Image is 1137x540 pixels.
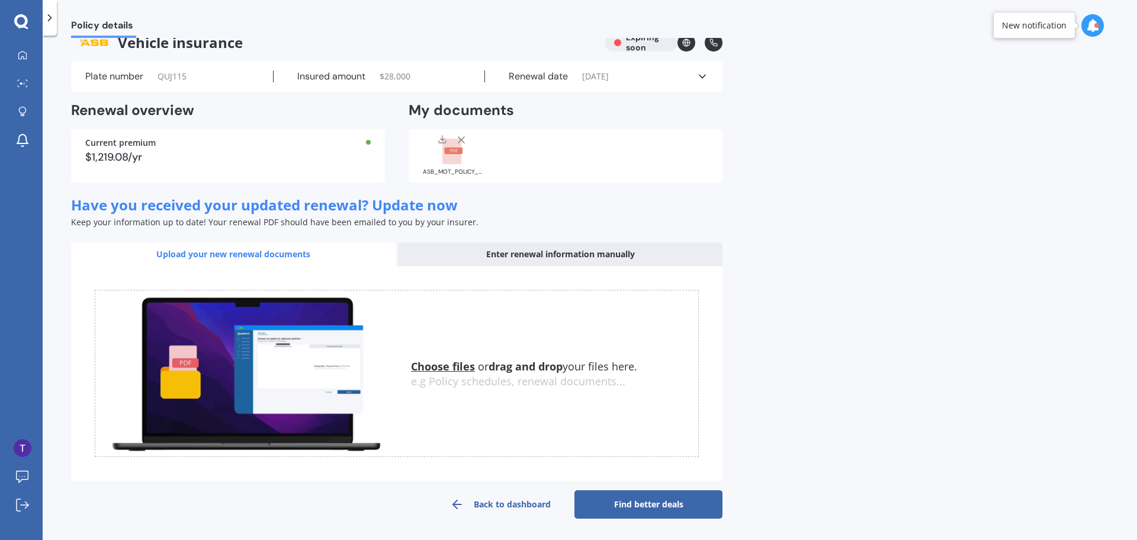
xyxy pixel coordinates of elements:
img: ASB.png [71,34,118,52]
b: drag and drop [489,359,563,373]
div: $1,219.08/yr [85,152,371,162]
a: Find better deals [574,490,722,519]
div: ASB_MOT_POLICY_SCHEDULE_MOTP00464223_20250410090342492.pdf [423,169,482,175]
div: Enter renewal information manually [398,242,722,266]
span: Policy details [71,20,136,36]
span: Vehicle insurance [71,34,595,52]
div: Current premium [85,139,371,147]
span: [DATE] [582,71,609,82]
img: upload.de96410c8ce839c3fdd5.gif [95,290,397,457]
span: or your files here. [411,359,637,373]
a: Back to dashboard [426,490,574,519]
img: ACg8ocKc8TGOoN8qYyu0NPDCHRcZk5wNuzM2ZpjgNccFVPon0LpLtw=s96-c [14,439,31,457]
label: Plate number [85,71,143,82]
u: Choose files [411,359,475,373]
div: Upload your new renewal documents [71,242,396,266]
span: Keep your information up to date! Your renewal PDF should have been emailed to you by your insurer. [71,216,478,228]
span: QUJ115 [158,71,187,82]
h2: Renewal overview [71,101,385,120]
div: e.g Policy schedules, renewal documents... [411,375,698,388]
span: $ 28,000 [380,71,410,82]
h2: My documents [409,101,514,120]
label: Insured amount [297,71,365,82]
label: Renewal date [509,71,568,82]
div: New notification [1002,20,1067,31]
span: Have you received your updated renewal? Update now [71,195,458,215]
